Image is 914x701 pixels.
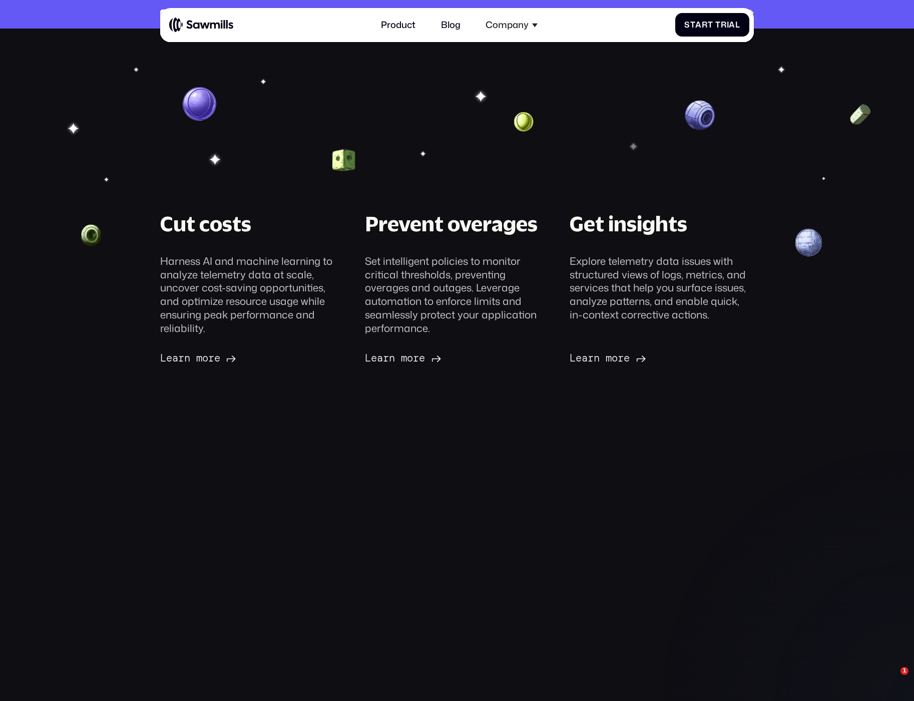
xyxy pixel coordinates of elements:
span: o [202,352,208,365]
a: Product [374,13,422,37]
span: a [582,352,588,365]
div: Get insights [570,210,687,238]
span: l [735,20,740,30]
span: r [383,352,389,365]
span: 1 [900,667,908,675]
span: e [371,352,377,365]
a: Learnmore [570,352,646,365]
span: S [684,20,690,30]
div: Company [479,13,544,37]
a: Learnmore [365,352,441,365]
div: Explore telemetry data issues with structured views of logs, metrics, and services that help you ... [570,255,754,322]
span: L [570,352,576,365]
span: a [695,20,702,30]
span: r [178,352,184,365]
span: t [690,20,696,30]
div: Cut costs [160,210,251,238]
span: r [413,352,419,365]
div: Harness AI and machine learning to analyze telemetry data at scale, uncover cost-saving opportuni... [160,255,344,335]
span: a [172,352,178,365]
span: r [588,352,594,365]
span: e [166,352,172,365]
span: e [419,352,425,365]
span: a [377,352,383,365]
a: Learnmore [160,352,236,365]
span: o [612,352,618,365]
span: m [196,352,202,365]
span: e [576,352,582,365]
span: a [729,20,735,30]
span: n [184,352,190,365]
span: r [618,352,624,365]
span: m [401,352,407,365]
span: n [389,352,395,365]
span: r [208,352,214,365]
span: e [624,352,630,365]
span: T [715,20,721,30]
span: r [702,20,708,30]
div: Company [486,20,529,31]
span: L [365,352,371,365]
span: m [606,352,612,365]
span: i [727,20,729,30]
a: Blog [434,13,467,37]
span: r [721,20,727,30]
a: StartTrial [675,13,750,37]
span: t [708,20,713,30]
iframe: Intercom live chat [880,667,904,691]
span: o [407,352,413,365]
div: Set intelligent policies to monitor critical thresholds, preventing overages and outages. Leverag... [365,255,549,335]
span: n [594,352,600,365]
span: L [160,352,166,365]
span: e [214,352,220,365]
div: Prevent overages [365,210,538,238]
